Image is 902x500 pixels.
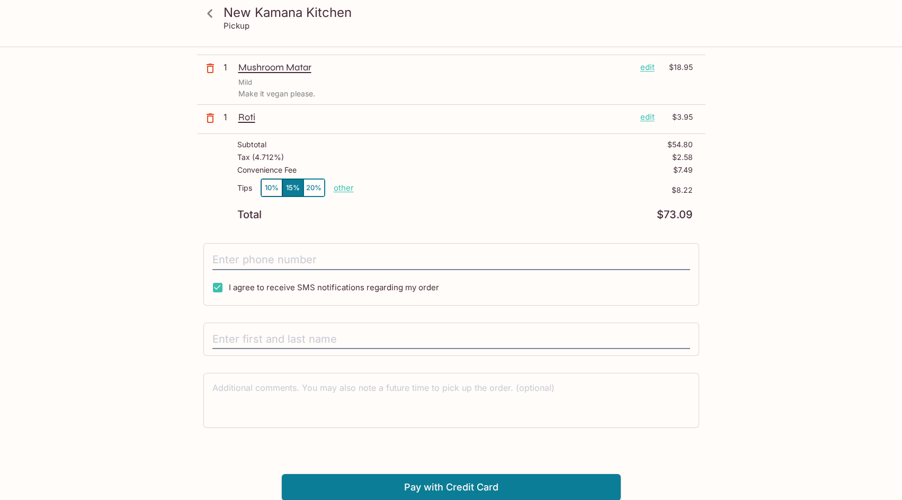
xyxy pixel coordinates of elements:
iframe: Secure payment button frame [282,445,621,470]
p: Total [237,210,262,220]
p: $18.95 [661,61,693,73]
p: Convenience Fee [237,166,297,174]
span: I agree to receive SMS notifications regarding my order [229,282,439,292]
p: Tips [237,184,252,192]
p: Roti [238,111,632,123]
button: 10% [261,179,282,197]
p: edit [640,111,655,123]
p: Mild [238,77,252,87]
p: edit [640,61,655,73]
button: other [334,183,354,193]
p: Tax ( 4.712% ) [237,153,284,162]
p: $2.58 [672,153,693,162]
p: Pickup [224,21,249,31]
p: 1 [224,61,234,73]
h3: New Kamana Kitchen [224,4,697,21]
p: Mushroom Matar [238,61,632,73]
p: $3.95 [661,111,693,123]
p: $8.22 [354,186,693,194]
input: Enter phone number [212,250,690,270]
input: Enter first and last name [212,329,690,350]
button: 15% [282,179,303,197]
p: Make it vegan please. [238,90,693,98]
p: 1 [224,111,234,123]
p: $73.09 [657,210,693,220]
button: 20% [303,179,325,197]
p: $54.80 [667,140,693,149]
p: Subtotal [237,140,266,149]
p: $7.49 [673,166,693,174]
